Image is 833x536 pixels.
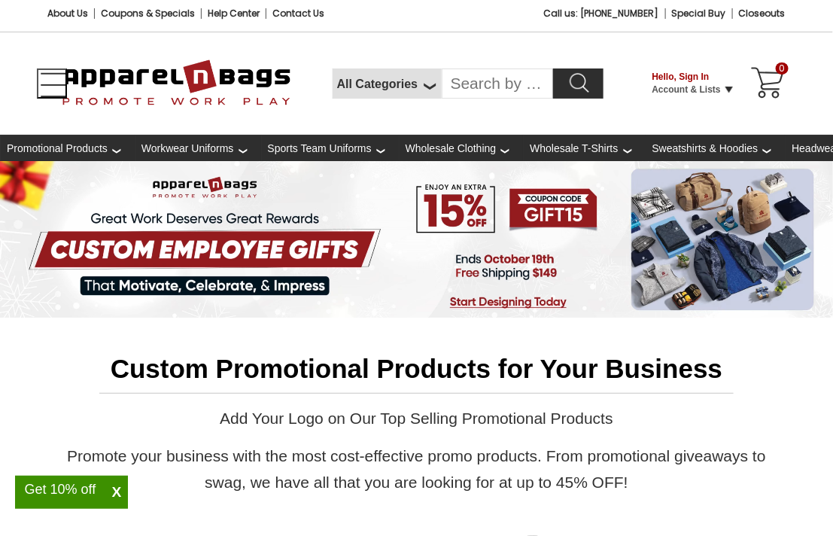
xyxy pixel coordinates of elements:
[261,135,399,161] li: shop sports team uniforms
[135,135,280,161] a: Workwear Uniforms
[747,65,783,102] a: Shopping Cart
[50,46,291,121] a: ApparelnBags
[652,71,721,84] li: Hello, Sign In
[544,7,659,20] span: Call Us
[62,405,771,431] p: Add Your Logo on Our Top Selling Promotional Products
[399,135,543,161] a: Wholesale Clothing
[776,62,789,75] span: 0
[568,72,591,94] img: search icon
[399,135,524,161] li: shop wholesale clothing
[99,352,734,394] h1: Custom Promotional Products for Your Business
[62,443,771,495] p: Promote your business with the most cost-effective promo products. From promotional giveaways to ...
[272,7,324,20] a: Contact Us
[646,135,804,161] a: Sweatshirts & Hoodies
[652,84,721,96] li: Account & Lists
[523,135,645,161] li: shop wholesale t-shirts
[672,7,726,20] a: Special Buy
[47,7,88,20] a: About Us
[135,135,261,161] li: shop custom workwear uniforms
[37,69,67,99] button: Open Left Menu
[523,135,664,161] a: Wholesale T-Shirts
[105,483,128,501] span: X
[333,69,442,99] select: All Categories
[739,7,786,20] a: Closeouts
[15,483,105,495] div: Get 10% off
[208,7,260,20] a: Help Center
[101,7,195,20] a: Coupons and Specials
[553,69,603,99] button: Search
[61,46,291,123] img: ApparelnBags.com Official Website
[646,135,786,161] li: shop wholesale sweatshirts hoodies
[261,135,418,161] a: Sports Team Uniforms
[442,69,553,99] input: Search By Style or Brand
